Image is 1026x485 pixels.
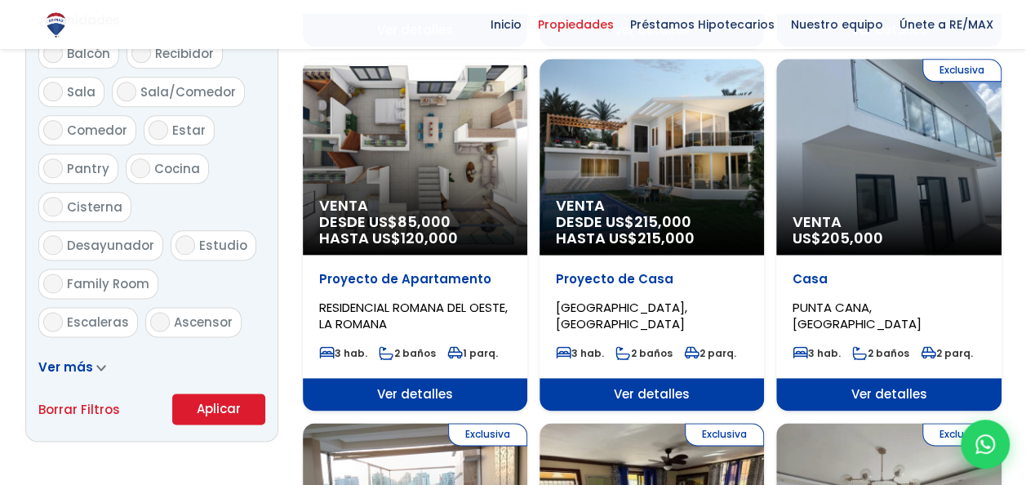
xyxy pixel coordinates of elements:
[149,120,168,140] input: Estar
[67,198,122,216] span: Cisterna
[43,120,63,140] input: Comedor
[43,274,63,293] input: Family Room
[922,59,1002,82] span: Exclusiva
[793,346,841,360] span: 3 hab.
[199,237,247,254] span: Estudio
[793,271,984,287] p: Casa
[637,228,695,248] span: 215,000
[556,198,748,214] span: Venta
[131,158,150,178] input: Cocina
[776,59,1001,411] a: Exclusiva Venta US$205,000 Casa PUNTA CANA, [GEOGRAPHIC_DATA] 3 hab. 2 baños 2 parq. Ver detalles
[482,12,530,37] span: Inicio
[67,275,149,292] span: Family Room
[67,45,110,62] span: Balcón
[921,346,973,360] span: 2 parq.
[319,230,511,247] span: HASTA US$
[398,211,451,232] span: 85,000
[43,312,63,331] input: Escaleras
[175,235,195,255] input: Estudio
[783,12,891,37] span: Nuestro equipo
[401,228,458,248] span: 120,000
[891,12,1002,37] span: Únete a RE/MAX
[319,198,511,214] span: Venta
[793,214,984,230] span: Venta
[67,122,127,139] span: Comedor
[303,378,527,411] span: Ver detalles
[793,228,883,248] span: US$
[379,346,436,360] span: 2 baños
[448,423,527,446] span: Exclusiva
[172,394,265,425] button: Aplicar
[319,346,367,360] span: 3 hab.
[42,11,70,39] img: Logo de REMAX
[684,346,736,360] span: 2 parq.
[852,346,909,360] span: 2 baños
[38,399,120,420] a: Borrar Filtros
[67,83,95,100] span: Sala
[685,423,764,446] span: Exclusiva
[172,122,206,139] span: Estar
[117,82,136,101] input: Sala/Comedor
[556,230,748,247] span: HASTA US$
[556,214,748,247] span: DESDE US$
[303,59,527,411] a: Venta DESDE US$85,000 HASTA US$120,000 Proyecto de Apartamento RESIDENCIAL ROMANA DEL OESTE, LA R...
[556,271,748,287] p: Proyecto de Casa
[556,299,687,332] span: [GEOGRAPHIC_DATA], [GEOGRAPHIC_DATA]
[140,83,236,100] span: Sala/Comedor
[615,346,673,360] span: 2 baños
[67,237,154,254] span: Desayunador
[319,299,508,332] span: RESIDENCIAL ROMANA DEL OESTE, LA ROMANA
[556,346,604,360] span: 3 hab.
[154,160,200,177] span: Cocina
[67,314,129,331] span: Escaleras
[38,358,93,376] span: Ver más
[540,59,764,411] a: Venta DESDE US$215,000 HASTA US$215,000 Proyecto de Casa [GEOGRAPHIC_DATA], [GEOGRAPHIC_DATA] 3 h...
[174,314,233,331] span: Ascensor
[43,82,63,101] input: Sala
[150,312,170,331] input: Ascensor
[530,12,622,37] span: Propiedades
[43,43,63,63] input: Balcón
[540,378,764,411] span: Ver detalles
[821,228,883,248] span: 205,000
[38,358,106,376] a: Ver más
[634,211,691,232] span: 215,000
[922,423,1002,446] span: Exclusiva
[622,12,783,37] span: Préstamos Hipotecarios
[319,214,511,247] span: DESDE US$
[67,160,109,177] span: Pantry
[793,299,922,332] span: PUNTA CANA, [GEOGRAPHIC_DATA]
[447,346,498,360] span: 1 parq.
[131,43,151,63] input: Recibidor
[319,271,511,287] p: Proyecto de Apartamento
[155,45,214,62] span: Recibidor
[43,158,63,178] input: Pantry
[43,197,63,216] input: Cisterna
[43,235,63,255] input: Desayunador
[776,378,1001,411] span: Ver detalles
